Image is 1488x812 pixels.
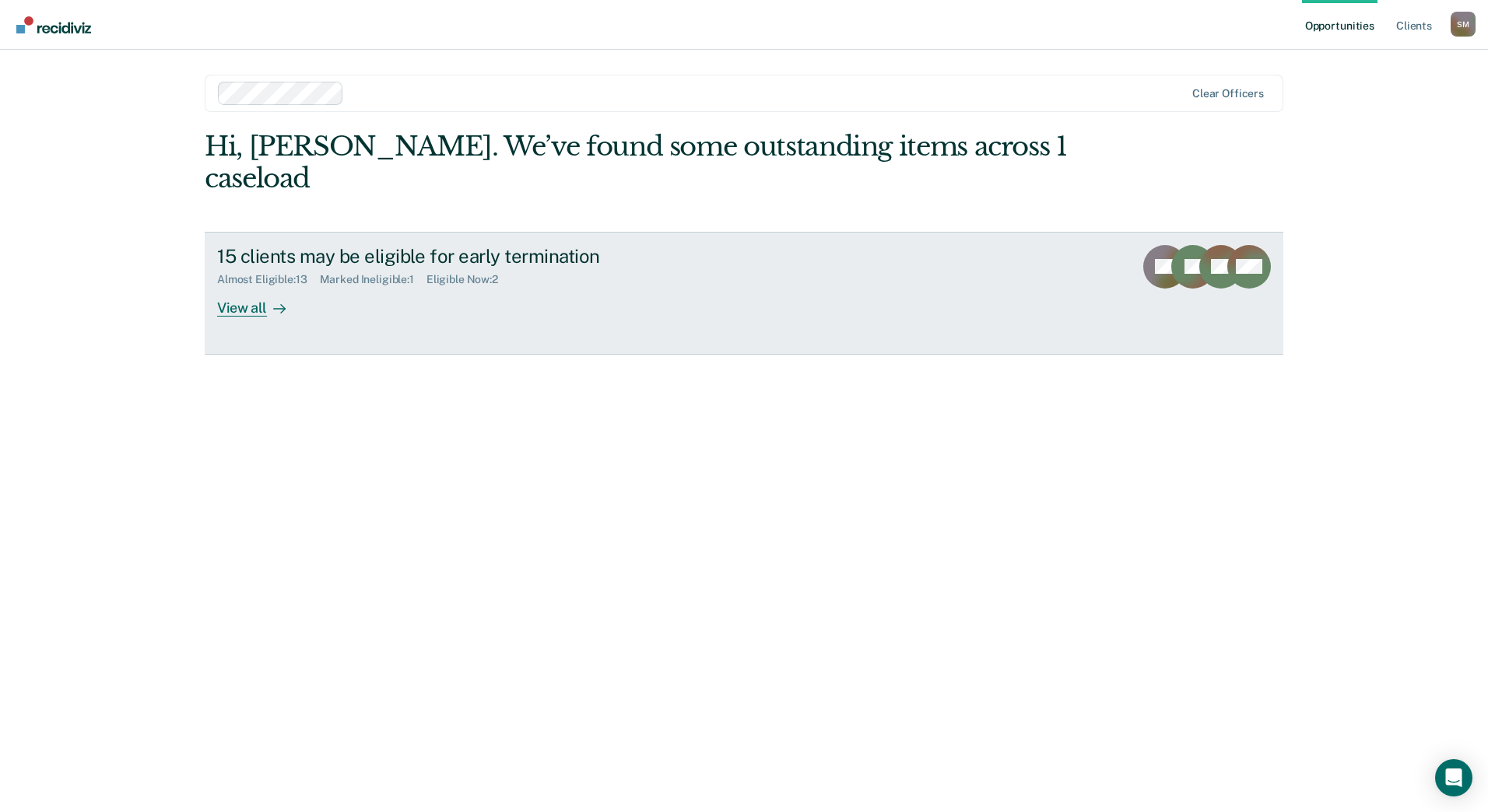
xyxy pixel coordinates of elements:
div: Almost Eligible : 13 [217,273,320,286]
div: View all [217,286,304,317]
button: Profile dropdown button [1451,12,1476,37]
div: S M [1451,12,1476,37]
div: Eligible Now : 2 [426,273,511,286]
div: Clear officers [1192,87,1264,100]
div: Hi, [PERSON_NAME]. We’ve found some outstanding items across 1 caseload [205,131,1068,194]
div: 15 clients may be eligible for early termination [217,245,763,268]
div: Open Intercom Messenger [1435,759,1472,796]
a: 15 clients may be eligible for early terminationAlmost Eligible:13Marked Ineligible:1Eligible Now... [205,232,1283,355]
div: Marked Ineligible : 1 [320,273,426,286]
img: Recidiviz [16,16,91,33]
